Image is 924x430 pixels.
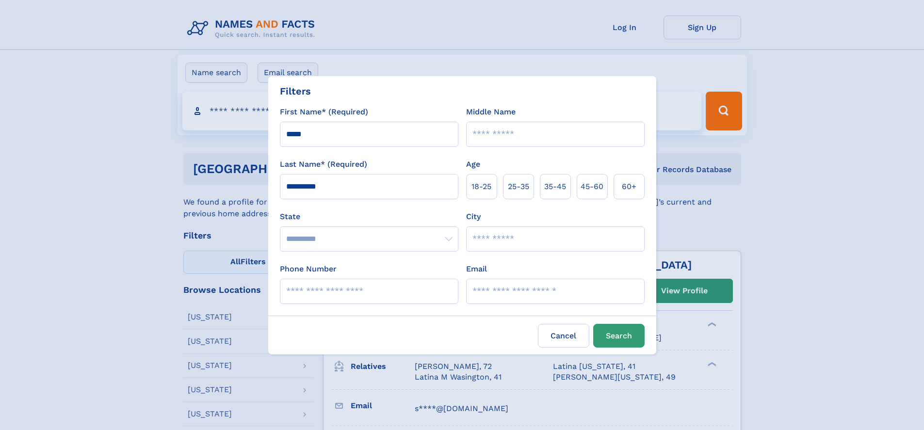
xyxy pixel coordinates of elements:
label: Last Name* (Required) [280,159,367,170]
span: 45‑60 [581,181,603,192]
label: Cancel [538,324,589,348]
label: First Name* (Required) [280,106,368,118]
label: City [466,211,481,223]
span: 60+ [622,181,636,192]
span: 35‑45 [544,181,566,192]
span: 18‑25 [471,181,491,192]
label: State [280,211,458,223]
label: Age [466,159,480,170]
span: 25‑35 [508,181,529,192]
button: Search [593,324,645,348]
label: Phone Number [280,263,337,275]
div: Filters [280,84,311,98]
label: Middle Name [466,106,516,118]
label: Email [466,263,487,275]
